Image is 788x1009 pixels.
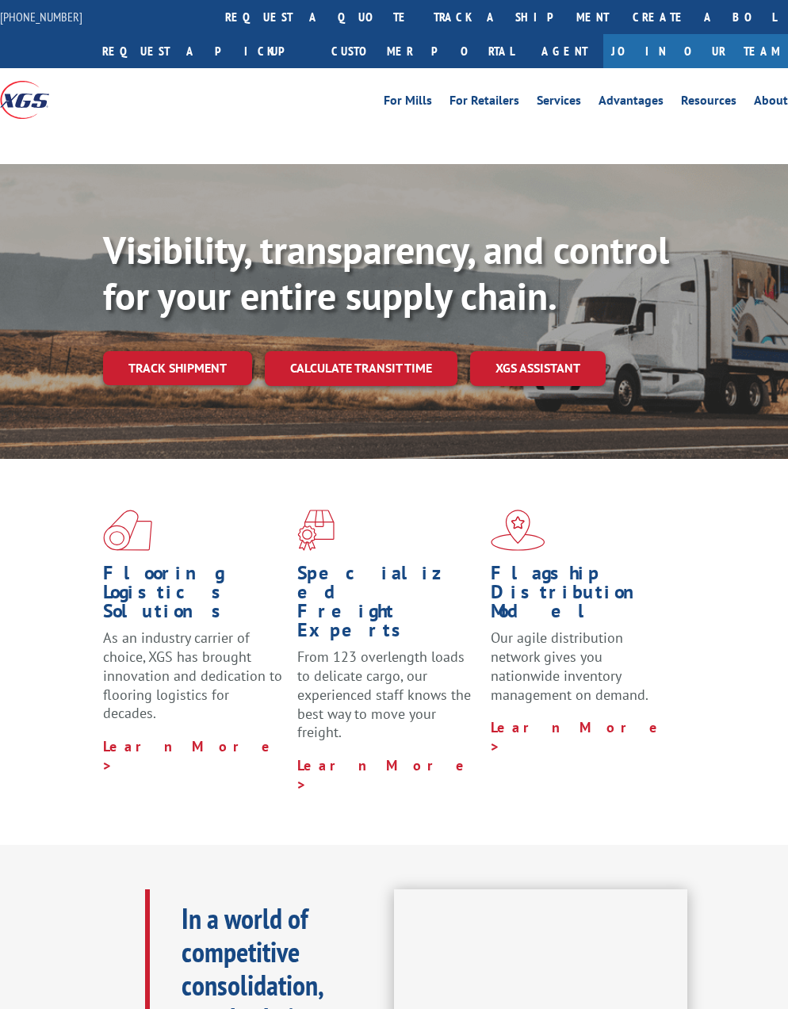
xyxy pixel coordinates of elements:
[103,510,152,551] img: xgs-icon-total-supply-chain-intelligence-red
[297,564,480,648] h1: Specialized Freight Experts
[491,510,545,551] img: xgs-icon-flagship-distribution-model-red
[103,737,277,774] a: Learn More >
[537,94,581,112] a: Services
[681,94,736,112] a: Resources
[603,34,788,68] a: Join Our Team
[491,629,648,703] span: Our agile distribution network gives you nationwide inventory management on demand.
[599,94,664,112] a: Advantages
[449,94,519,112] a: For Retailers
[103,629,282,722] span: As an industry carrier of choice, XGS has brought innovation and dedication to flooring logistics...
[103,351,252,384] a: Track shipment
[103,225,669,320] b: Visibility, transparency, and control for your entire supply chain.
[526,34,603,68] a: Agent
[491,564,673,629] h1: Flagship Distribution Model
[265,351,457,385] a: Calculate transit time
[90,34,319,68] a: Request a pickup
[470,351,606,385] a: XGS ASSISTANT
[297,756,471,793] a: Learn More >
[491,718,664,755] a: Learn More >
[103,564,285,629] h1: Flooring Logistics Solutions
[319,34,526,68] a: Customer Portal
[297,510,335,551] img: xgs-icon-focused-on-flooring-red
[754,94,788,112] a: About
[297,648,480,756] p: From 123 overlength loads to delicate cargo, our experienced staff knows the best way to move you...
[384,94,432,112] a: For Mills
